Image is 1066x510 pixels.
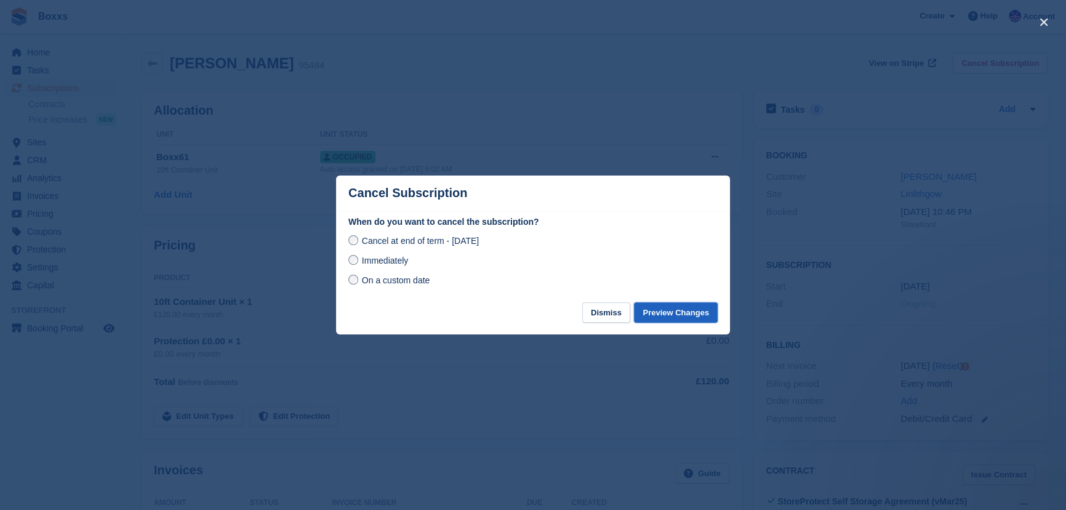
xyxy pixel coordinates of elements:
input: Cancel at end of term - [DATE] [348,235,358,245]
p: Cancel Subscription [348,186,467,200]
span: On a custom date [362,275,430,285]
span: Cancel at end of term - [DATE] [362,236,479,246]
label: When do you want to cancel the subscription? [348,216,718,229]
button: close [1034,12,1054,32]
button: Dismiss [582,302,630,323]
span: Immediately [362,256,408,265]
button: Preview Changes [634,302,718,323]
input: On a custom date [348,275,358,285]
input: Immediately [348,255,358,265]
